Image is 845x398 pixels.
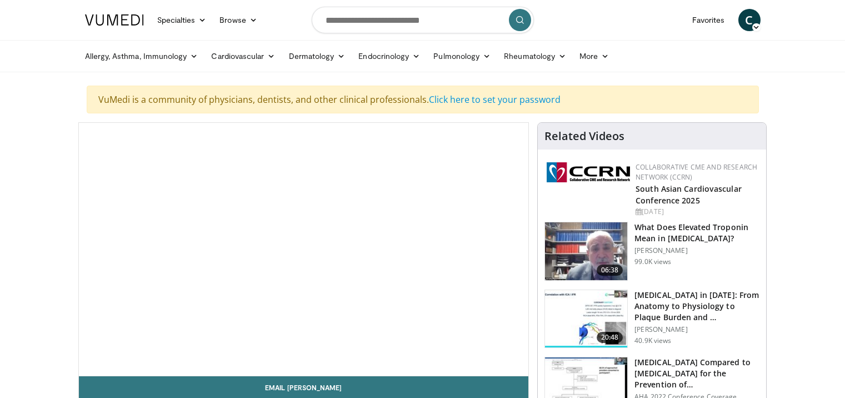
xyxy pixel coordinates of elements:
video-js: Video Player [79,123,529,376]
img: 823da73b-7a00-425d-bb7f-45c8b03b10c3.150x105_q85_crop-smart_upscale.jpg [545,290,627,348]
a: 06:38 What Does Elevated Troponin Mean in [MEDICAL_DATA]? [PERSON_NAME] 99.0K views [544,222,759,281]
p: 99.0K views [634,257,671,266]
a: 20:48 [MEDICAL_DATA] in [DATE]: From Anatomy to Physiology to Plaque Burden and … [PERSON_NAME] 4... [544,290,759,349]
a: Rheumatology [497,45,573,67]
h3: [MEDICAL_DATA] Compared to [MEDICAL_DATA] for the Prevention of… [634,357,759,390]
img: 98daf78a-1d22-4ebe-927e-10afe95ffd94.150x105_q85_crop-smart_upscale.jpg [545,222,627,280]
p: [PERSON_NAME] [634,246,759,255]
a: Click here to set your password [429,93,561,106]
a: More [573,45,616,67]
a: Favorites [686,9,732,31]
h4: Related Videos [544,130,624,143]
a: Allergy, Asthma, Immunology [78,45,205,67]
span: 20:48 [597,332,623,343]
a: Browse [213,9,264,31]
a: Specialties [151,9,213,31]
div: VuMedi is a community of physicians, dentists, and other clinical professionals. [87,86,759,113]
img: VuMedi Logo [85,14,144,26]
span: 06:38 [597,265,623,276]
a: Collaborative CME and Research Network (CCRN) [636,162,757,182]
a: South Asian Cardiovascular Conference 2025 [636,183,742,206]
a: Dermatology [282,45,352,67]
a: Endocrinology [352,45,427,67]
div: [DATE] [636,207,757,217]
p: [PERSON_NAME] [634,325,759,334]
h3: [MEDICAL_DATA] in [DATE]: From Anatomy to Physiology to Plaque Burden and … [634,290,759,323]
h3: What Does Elevated Troponin Mean in [MEDICAL_DATA]? [634,222,759,244]
input: Search topics, interventions [312,7,534,33]
a: Cardiovascular [204,45,282,67]
a: Pulmonology [427,45,497,67]
img: a04ee3ba-8487-4636-b0fb-5e8d268f3737.png.150x105_q85_autocrop_double_scale_upscale_version-0.2.png [547,162,630,182]
a: C [738,9,761,31]
p: 40.9K views [634,336,671,345]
